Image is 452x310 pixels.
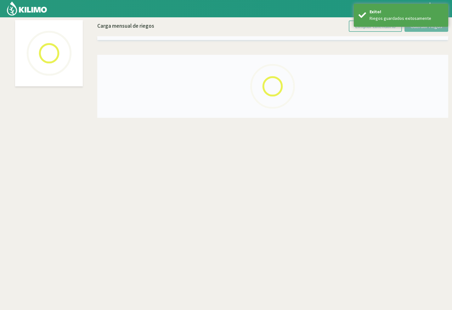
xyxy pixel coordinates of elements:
img: Loading... [241,55,304,118]
div: Riegos guardados exitosamente [370,15,444,22]
img: Loading... [18,22,81,85]
button: Limpiar calendario [349,20,402,32]
p: Carga mensual de riegos [97,22,154,30]
img: Kilimo [6,1,48,16]
div: Exito! [370,9,444,15]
